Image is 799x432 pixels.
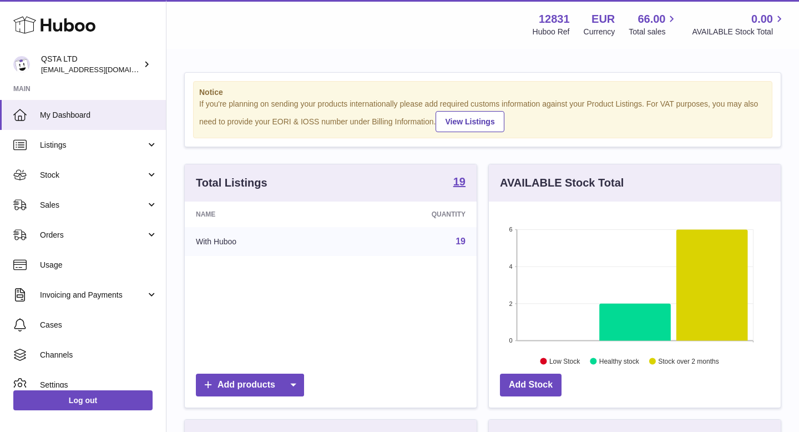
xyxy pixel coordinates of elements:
text: 2 [509,300,512,307]
div: Huboo Ref [533,27,570,37]
a: 19 [453,176,466,189]
span: Invoicing and Payments [40,290,146,300]
span: Listings [40,140,146,150]
span: Cases [40,320,158,330]
a: 0.00 AVAILABLE Stock Total [692,12,786,37]
text: 0 [509,337,512,344]
span: [EMAIL_ADDRESS][DOMAIN_NAME] [41,65,163,74]
text: Low Stock [549,357,580,365]
a: Log out [13,390,153,410]
span: AVAILABLE Stock Total [692,27,786,37]
img: rodcp10@gmail.com [13,56,30,73]
span: Usage [40,260,158,270]
text: Stock over 2 months [658,357,719,365]
a: Add Stock [500,374,562,396]
a: View Listings [436,111,504,132]
a: 19 [456,237,466,246]
span: My Dashboard [40,110,158,120]
span: Orders [40,230,146,240]
a: Add products [196,374,304,396]
strong: EUR [591,12,615,27]
text: 6 [509,226,512,233]
div: If you're planning on sending your products internationally please add required customs informati... [199,99,766,132]
span: Total sales [629,27,678,37]
text: Healthy stock [599,357,640,365]
span: Channels [40,350,158,360]
th: Name [185,202,338,227]
span: Stock [40,170,146,180]
div: Currency [584,27,615,37]
td: With Huboo [185,227,338,256]
span: Sales [40,200,146,210]
h3: Total Listings [196,175,267,190]
span: 0.00 [751,12,773,27]
strong: 19 [453,176,466,187]
div: QSTA LTD [41,54,141,75]
strong: 12831 [539,12,570,27]
a: 66.00 Total sales [629,12,678,37]
text: 4 [509,263,512,270]
h3: AVAILABLE Stock Total [500,175,624,190]
th: Quantity [338,202,477,227]
span: 66.00 [638,12,665,27]
strong: Notice [199,87,766,98]
span: Settings [40,380,158,390]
